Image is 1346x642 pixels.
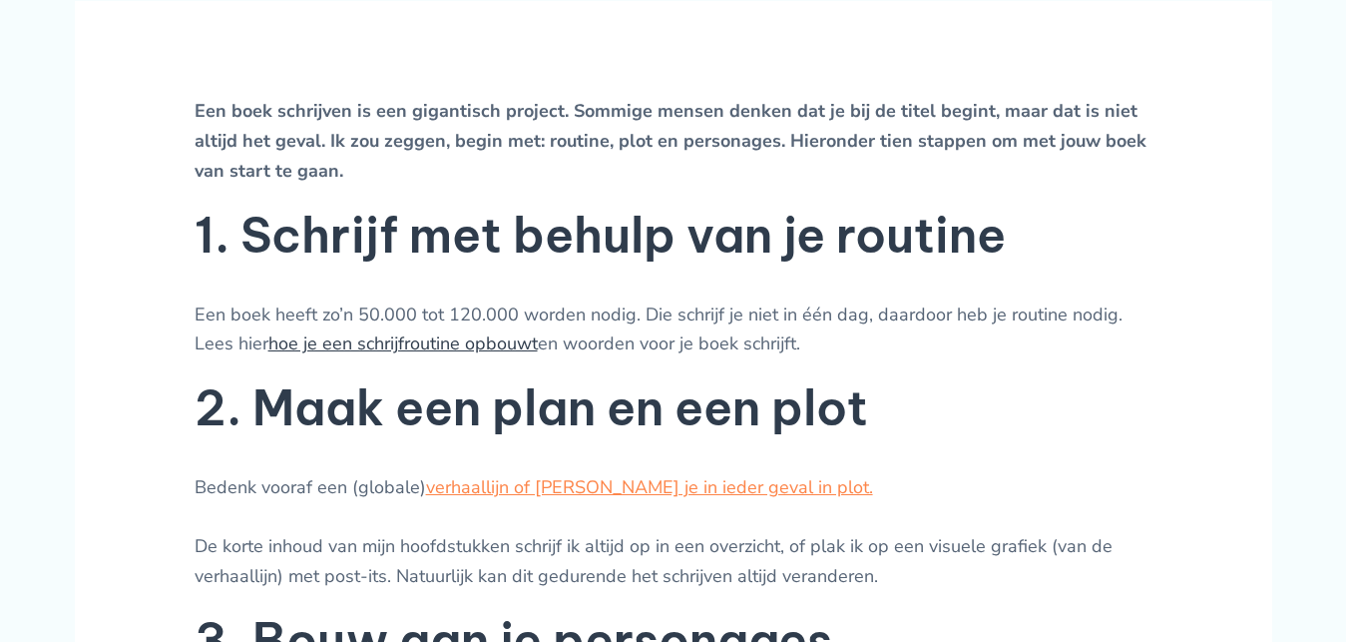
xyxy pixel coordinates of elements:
p: Een boek heeft zo’n 50.000 tot 120.000 worden nodig. Die schrijf je niet in één dag, daardoor heb... [195,301,1152,359]
h2: 1. Schrijf met behulp van je routine [195,205,1152,267]
h2: 2. Maak een plan en een plot [195,377,1152,439]
p: Bedenk vooraf een (globale) De korte inhoud van mijn hoofdstukken schrijf ik altijd op in een ove... [195,473,1152,592]
a: verhaallijn of [PERSON_NAME] je in ieder geval in plot. [426,475,873,499]
a: hoe je een schrijfroutine opbouwt [268,331,538,355]
strong: Een boek schrijven is een gigantisch project. Sommige mensen denken dat je bij de titel begint, m... [195,99,1146,182]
